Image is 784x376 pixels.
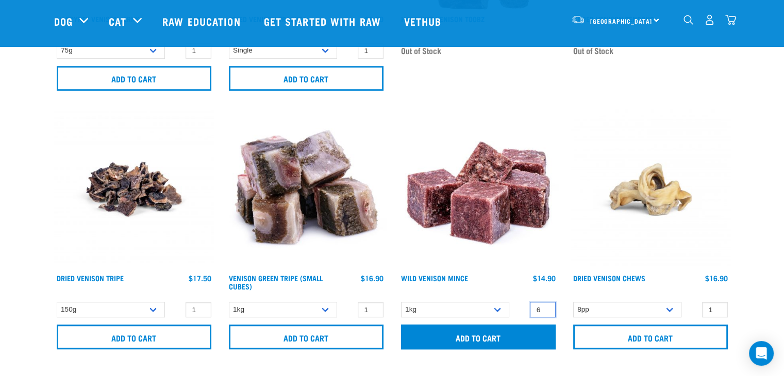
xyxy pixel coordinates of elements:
a: Wild Venison Mince [401,276,468,280]
a: Get started with Raw [254,1,394,42]
input: Add to cart [57,66,211,91]
img: home-icon-1@2x.png [683,15,693,25]
div: $16.90 [705,274,728,282]
img: Dried Vension Tripe 1691 [54,109,214,269]
input: Add to cart [229,324,383,349]
img: 1079 Green Tripe Venison 01 [226,109,386,269]
div: $14.90 [533,274,556,282]
div: $17.50 [189,274,211,282]
input: 1 [358,302,383,318]
input: 1 [530,302,556,318]
img: Pile Of Cubed Wild Venison Mince For Pets [398,109,558,269]
input: Add to cart [401,324,556,349]
a: Dried Venison Chews [573,276,645,280]
span: Out of Stock [573,43,613,58]
div: $16.90 [361,274,383,282]
span: [GEOGRAPHIC_DATA] [590,19,653,23]
a: Cat [109,13,126,29]
input: 1 [186,302,211,318]
a: Dog [54,13,73,29]
img: Deer Chews [571,109,730,269]
input: 1 [702,302,728,318]
input: Add to cart [57,324,211,349]
input: 1 [358,43,383,59]
img: van-moving.png [571,15,585,24]
div: Open Intercom Messenger [749,341,774,366]
img: home-icon@2x.png [725,14,736,25]
a: Vethub [394,1,455,42]
a: Venison Green Tripe (Small Cubes) [229,276,323,288]
span: Out of Stock [401,43,441,58]
a: Raw Education [152,1,253,42]
input: Add to cart [573,324,728,349]
a: Dried Venison Tripe [57,276,124,280]
input: Add to cart [229,66,383,91]
input: 1 [186,43,211,59]
img: user.png [704,14,715,25]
